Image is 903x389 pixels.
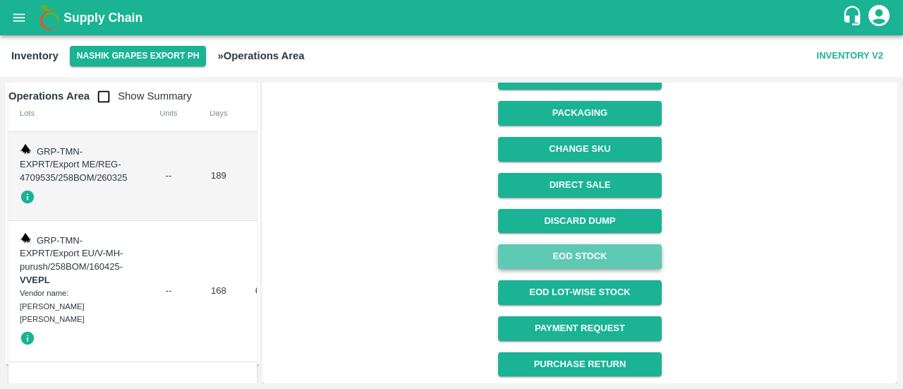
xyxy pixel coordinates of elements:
button: Direct Sale [498,173,661,198]
div: Kgs [250,107,281,119]
a: Supply Chain [63,8,842,28]
button: Discard Dump [498,209,661,234]
a: Payment Request [498,316,661,341]
img: logo [35,4,63,32]
div: Units [150,107,188,119]
div: Vendor name: [PERSON_NAME] [PERSON_NAME] [20,287,128,325]
div: Days [210,107,227,119]
span: 6030 [255,285,276,296]
div: customer-support [842,5,866,30]
b: Supply Chain [63,11,143,25]
b: Inventory [11,50,59,61]
td: 168 [198,221,238,362]
div: -- [150,285,188,298]
button: Inventory V2 [811,44,889,68]
img: weight [20,232,31,244]
span: GRP-TMN-EXPRT/Export EU/V-MH-purush/258BOM/160425 [20,235,123,272]
span: Show Summary [90,90,192,102]
button: Purchase Return [498,352,661,377]
img: weight [20,143,31,155]
button: Packaging [498,101,661,126]
a: EOD Stock [498,244,661,269]
button: Change SKU [498,137,661,162]
button: Select DC [70,46,207,66]
span: GRP-TMN-EXPRT/Export ME/REG-4709535/258BOM/260325 [20,146,128,183]
b: Operations Area [8,90,90,102]
b: » Operations Area [217,50,304,61]
button: open drawer [3,1,35,34]
strong: VVEPL [20,275,50,285]
td: 189 [198,132,238,221]
span: - [20,261,123,285]
div: Lots [20,107,128,119]
a: EOD Lot-wise Stock [498,280,661,305]
div: -- [150,169,188,183]
div: account of current user [866,3,892,32]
